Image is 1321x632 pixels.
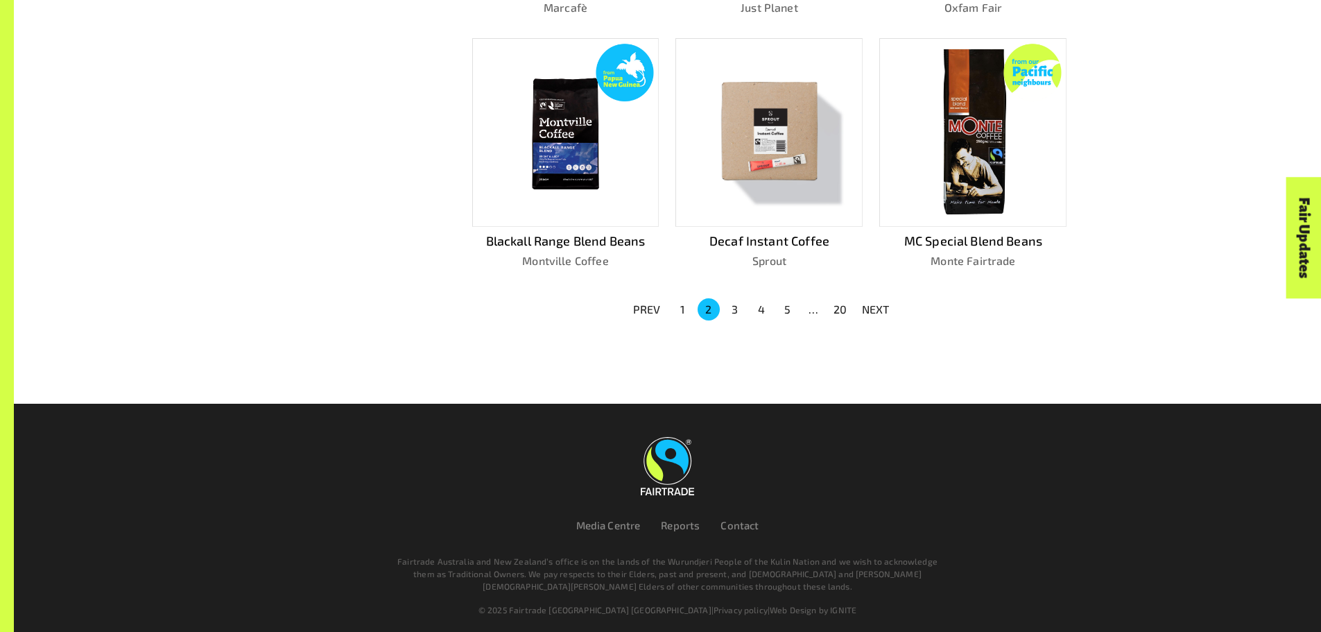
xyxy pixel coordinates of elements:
p: Monte Fairtrade [879,253,1067,269]
nav: pagination navigation [625,297,898,322]
a: Reports [661,519,700,531]
button: Go to page 20 [829,298,852,321]
p: MC Special Blend Beans [879,232,1067,250]
p: Sprout [675,253,863,269]
a: Media Centre [576,519,641,531]
a: Web Design by IGNITE [770,605,856,615]
span: © 2025 Fairtrade [GEOGRAPHIC_DATA] [GEOGRAPHIC_DATA] [478,605,711,615]
p: Decaf Instant Coffee [675,232,863,250]
a: MC Special Blend BeansMonte Fairtrade [879,38,1067,269]
div: | | [250,604,1085,616]
button: Go to page 5 [777,298,799,321]
div: … [803,301,825,318]
p: Fairtrade Australia and New Zealand’s office is on the lands of the Wurundjeri People of the Kuli... [392,555,944,592]
a: Blackall Range Blend BeansMontville Coffee [472,38,659,269]
p: Montville Coffee [472,253,659,269]
p: NEXT [862,301,890,318]
a: Privacy policy [714,605,768,615]
a: Contact [720,519,759,531]
button: Go to page 4 [750,298,772,321]
p: Blackall Range Blend Beans [472,232,659,250]
button: page 2 [698,298,720,321]
button: Go to page 3 [724,298,746,321]
button: PREV [625,297,669,322]
img: Fairtrade Australia New Zealand logo [641,437,694,495]
p: PREV [633,301,661,318]
a: Decaf Instant CoffeeSprout [675,38,863,269]
button: NEXT [854,297,898,322]
button: Go to page 1 [671,298,693,321]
